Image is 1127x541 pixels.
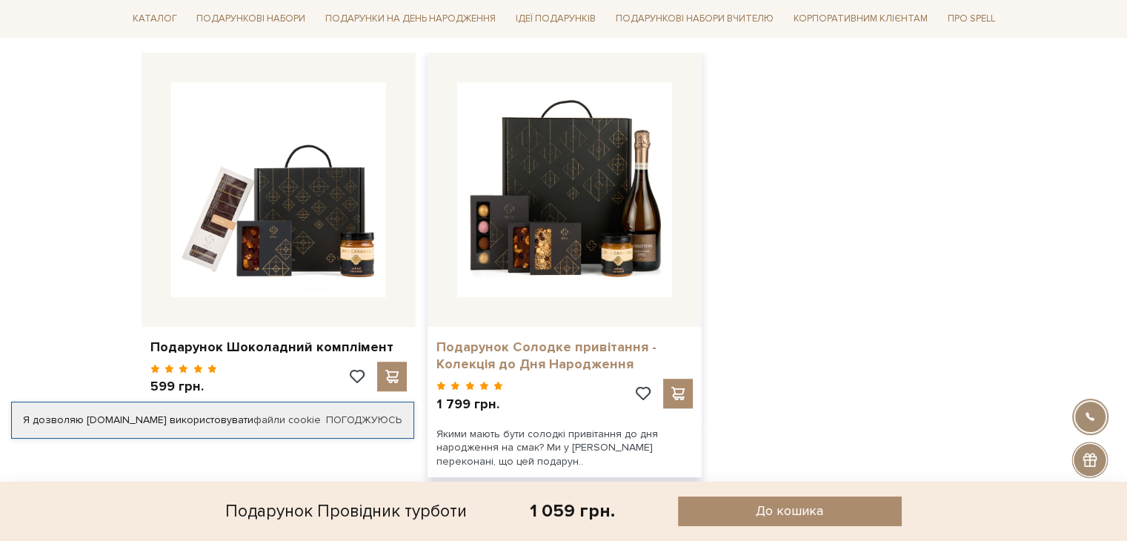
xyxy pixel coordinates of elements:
[190,7,311,30] a: Подарункові набори
[150,378,218,395] p: 599 грн.
[428,419,702,477] div: Якими мають бути солодкі привітання до дня народження на смак? Ми у [PERSON_NAME] переконані, що ...
[610,6,779,31] a: Подарункові набори Вчителю
[436,339,693,374] a: Подарунок Солодке привітання - Колекція до Дня Народження
[510,7,602,30] a: Ідеї подарунків
[326,414,402,427] a: Погоджуюсь
[225,497,467,526] div: Подарунок Провідник турботи
[127,7,183,30] a: Каталог
[436,396,504,413] p: 1 799 грн.
[788,7,934,30] a: Корпоративним клієнтам
[12,414,413,427] div: Я дозволяю [DOMAIN_NAME] використовувати
[530,499,615,522] div: 1 059 грн.
[150,339,407,356] a: Подарунок Шоколадний комплімент
[678,497,902,526] button: До кошика
[756,502,823,520] span: До кошика
[319,7,502,30] a: Подарунки на День народження
[253,414,321,426] a: файли cookie
[941,7,1000,30] a: Про Spell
